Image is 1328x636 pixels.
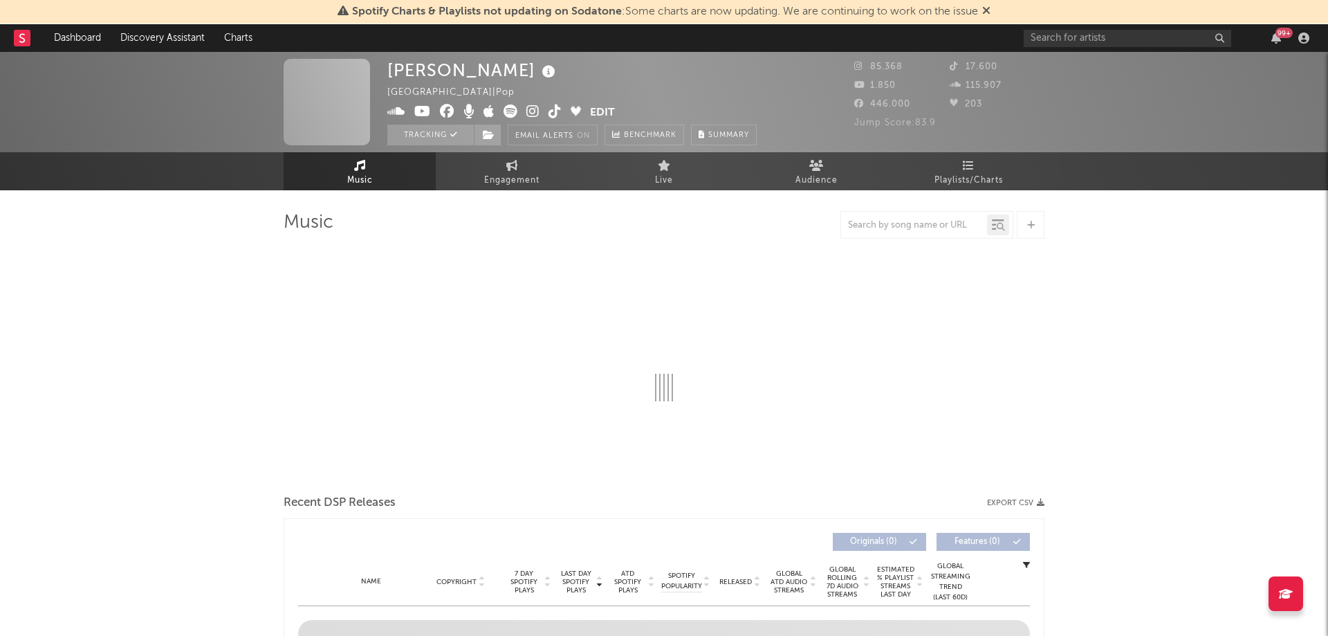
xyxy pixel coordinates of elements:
[1275,28,1293,38] div: 99 +
[605,125,684,145] a: Benchmark
[892,152,1044,190] a: Playlists/Charts
[508,125,598,145] button: Email AlertsOn
[876,565,914,599] span: Estimated % Playlist Streams Last Day
[326,576,416,587] div: Name
[436,578,477,586] span: Copyright
[691,125,757,145] button: Summary
[436,152,588,190] a: Engagement
[795,172,838,189] span: Audience
[655,172,673,189] span: Live
[854,81,896,90] span: 1.850
[740,152,892,190] a: Audience
[484,172,539,189] span: Engagement
[841,220,987,231] input: Search by song name or URL
[590,105,615,122] button: Edit
[387,125,474,145] button: Tracking
[833,533,926,551] button: Originals(0)
[950,62,997,71] span: 17.600
[982,6,990,17] span: Dismiss
[557,570,594,594] span: Last Day Spotify Plays
[770,570,808,594] span: Global ATD Audio Streams
[347,172,373,189] span: Music
[842,538,905,546] span: Originals ( 0 )
[854,118,936,127] span: Jump Score: 83.9
[624,127,676,144] span: Benchmark
[1024,30,1231,47] input: Search for artists
[661,571,702,592] span: Spotify Popularity
[950,100,982,109] span: 203
[44,24,111,52] a: Dashboard
[854,100,910,109] span: 446.000
[387,84,531,101] div: [GEOGRAPHIC_DATA] | Pop
[946,538,1009,546] span: Features ( 0 )
[708,131,749,139] span: Summary
[950,81,1002,90] span: 115.907
[284,495,396,511] span: Recent DSP Releases
[823,565,861,599] span: Global Rolling 7D Audio Streams
[111,24,214,52] a: Discovery Assistant
[854,62,903,71] span: 85.368
[930,561,971,603] div: Global Streaming Trend (Last 60D)
[352,6,978,17] span: : Some charts are now updating. We are continuing to work on the issue
[987,499,1044,507] button: Export CSV
[387,59,559,82] div: [PERSON_NAME]
[719,578,752,586] span: Released
[588,152,740,190] a: Live
[284,152,436,190] a: Music
[506,570,542,594] span: 7 Day Spotify Plays
[934,172,1003,189] span: Playlists/Charts
[937,533,1030,551] button: Features(0)
[609,570,646,594] span: ATD Spotify Plays
[352,6,622,17] span: Spotify Charts & Playlists not updating on Sodatone
[214,24,262,52] a: Charts
[577,132,590,140] em: On
[1271,33,1281,44] button: 99+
